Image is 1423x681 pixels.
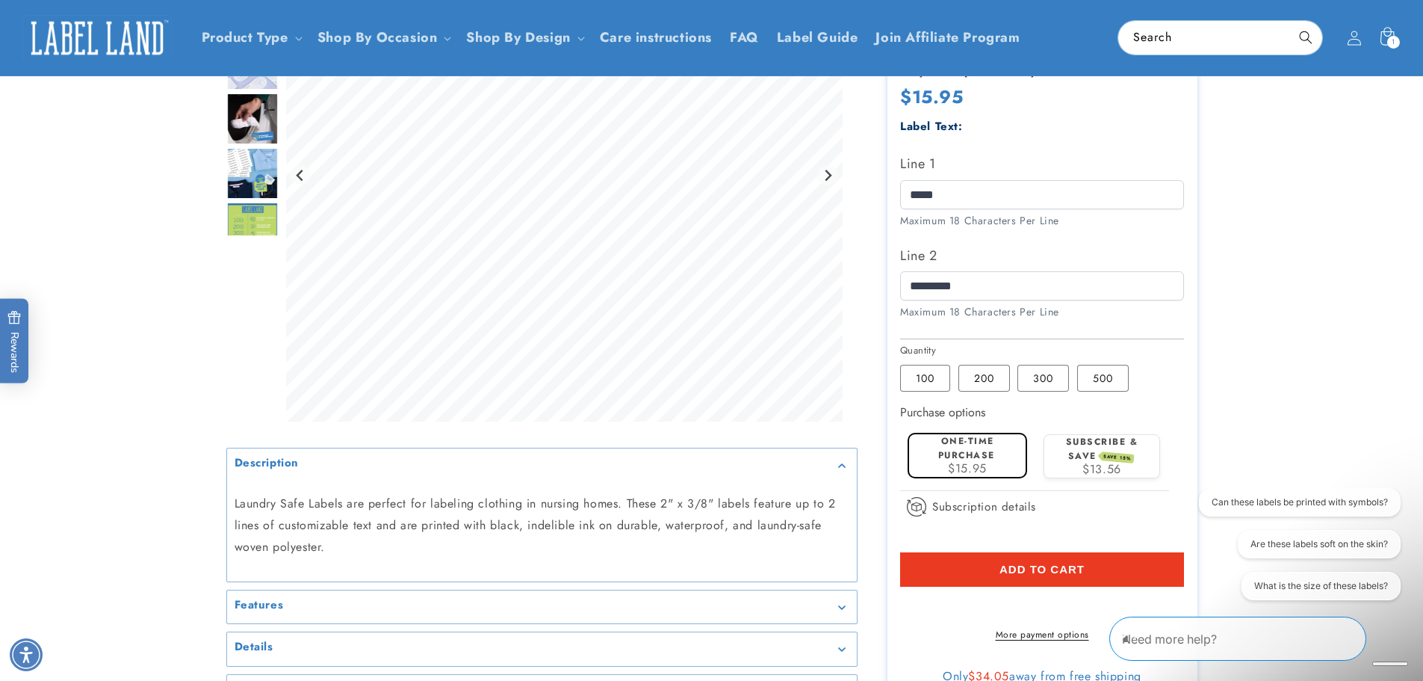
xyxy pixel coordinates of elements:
p: Laundry Safe Labels are perfect for labeling clothing in nursing homes. These 2" x 3/8" labels fe... [235,494,849,558]
span: $15.95 [948,460,987,477]
span: Join Affiliate Program [875,29,1020,46]
summary: Shop By Occasion [309,20,458,55]
label: Purchase options [900,404,985,421]
iframe: Sign Up via Text for Offers [12,561,189,606]
label: 500 [1077,365,1129,392]
a: More payment options [900,628,1184,641]
a: Shop By Design [466,28,570,47]
summary: Shop By Design [457,20,590,55]
a: Product Type [202,28,288,47]
label: Subscribe & save [1066,435,1138,463]
button: Go to last slide [291,166,311,186]
summary: Features [227,591,857,624]
iframe: Gorgias live chat conversation starters [1188,488,1408,614]
span: Rewards [7,310,22,372]
label: 200 [958,365,1010,392]
summary: Product Type [193,20,309,55]
label: Line 2 [900,244,1184,268]
summary: Details [227,632,857,666]
span: SAVE 15% [1100,452,1134,463]
a: Label Guide [768,20,867,55]
button: Search [1289,21,1322,54]
div: Go to slide 5 [226,148,279,200]
label: 300 [1017,365,1069,392]
iframe: Gorgias Floating Chat [1109,611,1408,666]
a: Label Land [17,9,178,67]
span: Subscription details [932,498,1036,516]
h2: Features [235,598,284,613]
div: Maximum 18 Characters Per Line [900,213,1184,229]
a: Join Affiliate Program [866,20,1029,55]
span: Label Guide [777,29,858,46]
a: FAQ [721,20,768,55]
button: Add to cart [900,552,1184,587]
span: $15.95 [900,84,964,110]
h2: Details [235,640,273,655]
span: FAQ [730,29,759,46]
span: Add to cart [999,563,1085,576]
img: Nursing Home Iron-On - Label Land [226,203,279,255]
span: Care instructions [600,29,712,46]
a: Care instructions [591,20,721,55]
summary: Description [227,449,857,482]
img: Nursing Home Iron-On - Label Land [226,93,279,146]
div: Go to slide 4 [226,93,279,146]
img: Label Land [22,15,172,61]
label: 100 [900,365,950,392]
div: Maximum 18 Characters Per Line [900,304,1184,320]
label: One-time purchase [938,434,995,462]
img: Nursing Home Iron-On - Label Land [226,148,279,200]
legend: Quantity [900,343,937,358]
span: 1 [1392,36,1395,49]
h2: Description [235,456,300,471]
span: $13.56 [1082,460,1121,478]
label: Line 1 [900,152,1184,176]
button: Next slide [817,166,837,186]
div: Accessibility Menu [10,638,43,671]
label: Label Text: [900,118,963,135]
span: Shop By Occasion [317,29,438,46]
div: Go to slide 6 [226,203,279,255]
